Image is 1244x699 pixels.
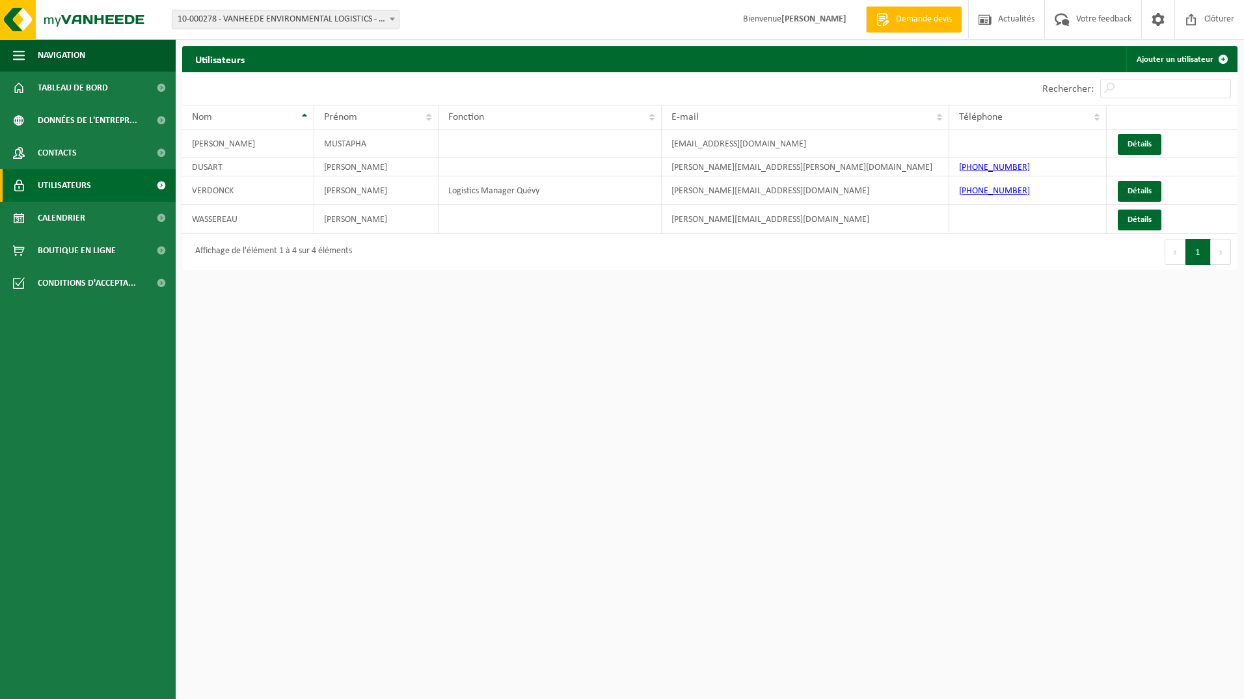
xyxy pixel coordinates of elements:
label: Rechercher: [1042,84,1094,94]
span: Demande devis [893,13,955,26]
td: [PERSON_NAME] [314,158,439,176]
td: MUSTAPHA [314,130,439,158]
button: 1 [1185,239,1211,265]
a: Détails [1118,134,1161,155]
td: [PERSON_NAME] [314,205,439,234]
span: Données de l'entrepr... [38,104,137,137]
a: Détails [1118,181,1161,202]
span: Conditions d'accepta... [38,267,136,299]
td: [PERSON_NAME][EMAIL_ADDRESS][DOMAIN_NAME] [662,205,949,234]
td: [PERSON_NAME][EMAIL_ADDRESS][PERSON_NAME][DOMAIN_NAME] [662,158,949,176]
a: Ajouter un utilisateur [1126,46,1236,72]
a: [PHONE_NUMBER] [959,163,1030,172]
div: Affichage de l'élément 1 à 4 sur 4 éléments [189,240,352,264]
span: E-mail [671,112,699,122]
h2: Utilisateurs [182,46,258,72]
span: Téléphone [959,112,1003,122]
td: DUSART [182,158,314,176]
span: Calendrier [38,202,85,234]
td: [EMAIL_ADDRESS][DOMAIN_NAME] [662,130,949,158]
a: Demande devis [866,7,962,33]
td: WASSEREAU [182,205,314,234]
td: Logistics Manager Quévy [439,176,662,205]
td: [PERSON_NAME] [182,130,314,158]
strong: [PERSON_NAME] [781,14,846,24]
a: Détails [1118,210,1161,230]
td: [PERSON_NAME][EMAIL_ADDRESS][DOMAIN_NAME] [662,176,949,205]
span: Navigation [38,39,85,72]
button: Next [1211,239,1231,265]
span: Nom [192,112,212,122]
span: Utilisateurs [38,169,91,202]
span: Fonction [448,112,484,122]
span: Contacts [38,137,77,169]
span: Tableau de bord [38,72,108,104]
a: [PHONE_NUMBER] [959,186,1030,196]
span: Prénom [324,112,357,122]
td: VERDONCK [182,176,314,205]
button: Previous [1165,239,1185,265]
span: Boutique en ligne [38,234,116,267]
span: 10-000278 - VANHEEDE ENVIRONMENTAL LOGISTICS - QUEVY - QUÉVY-LE-GRAND [172,10,399,29]
td: [PERSON_NAME] [314,176,439,205]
